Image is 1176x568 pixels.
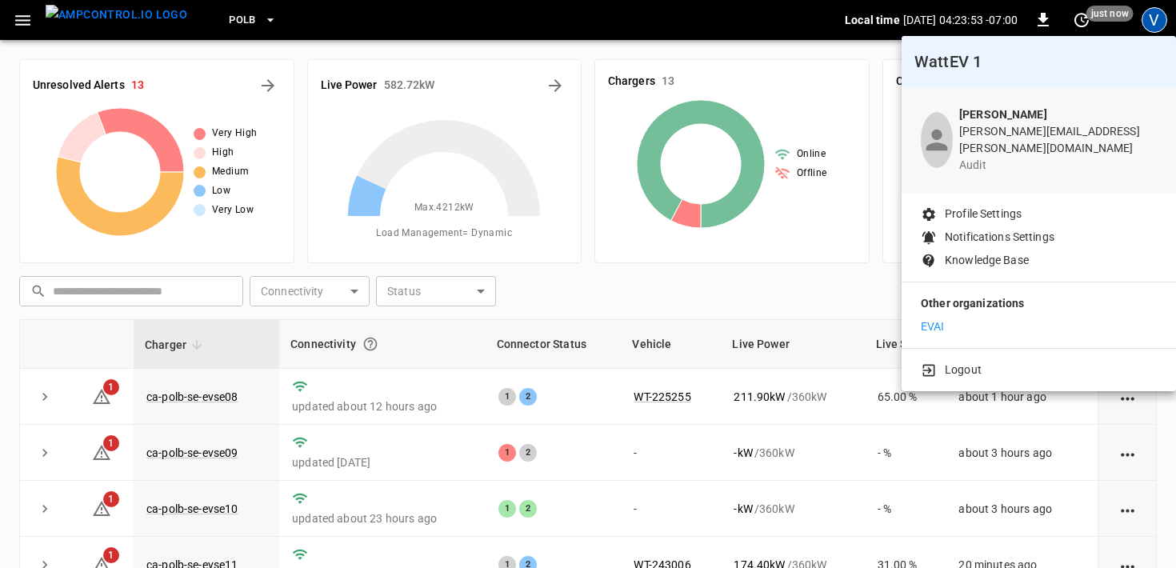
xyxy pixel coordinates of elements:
[959,123,1157,157] p: [PERSON_NAME][EMAIL_ADDRESS][PERSON_NAME][DOMAIN_NAME]
[921,112,953,168] div: profile-icon
[959,157,1157,174] p: audit
[945,252,1029,269] p: Knowledge Base
[945,362,982,378] p: Logout
[921,295,1157,318] p: Other organizations
[945,229,1054,246] p: Notifications Settings
[959,108,1047,121] b: [PERSON_NAME]
[945,206,1022,222] p: Profile Settings
[921,318,945,335] p: EVAI
[914,49,1163,74] h6: WattEV 1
